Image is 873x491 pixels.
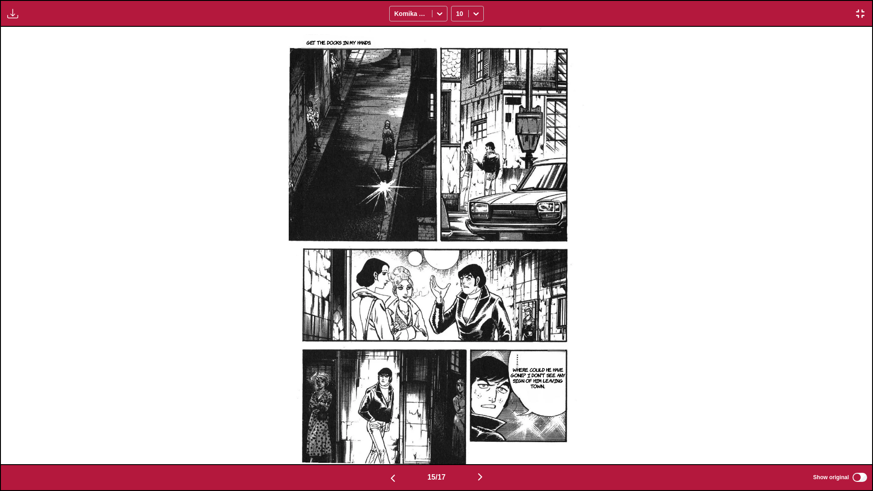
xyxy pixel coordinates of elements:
[7,8,18,19] img: Download translated images
[289,27,584,464] img: Manga Panel
[387,473,398,484] img: Previous page
[813,474,849,481] span: Show original
[427,473,446,481] span: 15 / 17
[853,473,867,482] input: Show original
[475,471,486,482] img: Next page
[507,365,569,390] p: Where could he have gone? I don't see any sign of him leaving town...
[305,38,373,47] p: Get the docks in my hands.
